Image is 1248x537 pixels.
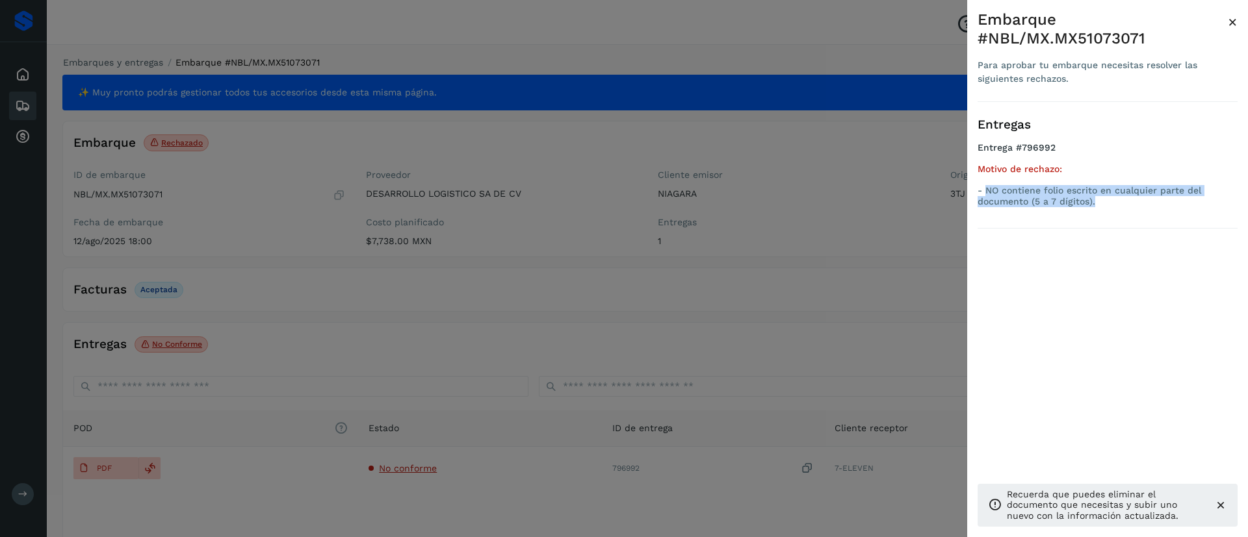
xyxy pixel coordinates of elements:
h4: Entrega #796992 [978,142,1238,164]
div: Embarque #NBL/MX.MX51073071 [978,10,1228,48]
h3: Entregas [978,118,1238,132]
button: Close [1228,10,1238,34]
span: × [1228,13,1238,31]
p: Recuerda que puedes eliminar el documento que necesitas y subir uno nuevo con la información actu... [1007,489,1204,521]
p: - NO contiene folio escrito en cualquier parte del documento (5 a 7 dígitos). [978,185,1238,207]
h5: Motivo de rechazo: [978,164,1238,175]
div: Para aprobar tu embarque necesitas resolver las siguientes rechazos. [978,58,1228,86]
